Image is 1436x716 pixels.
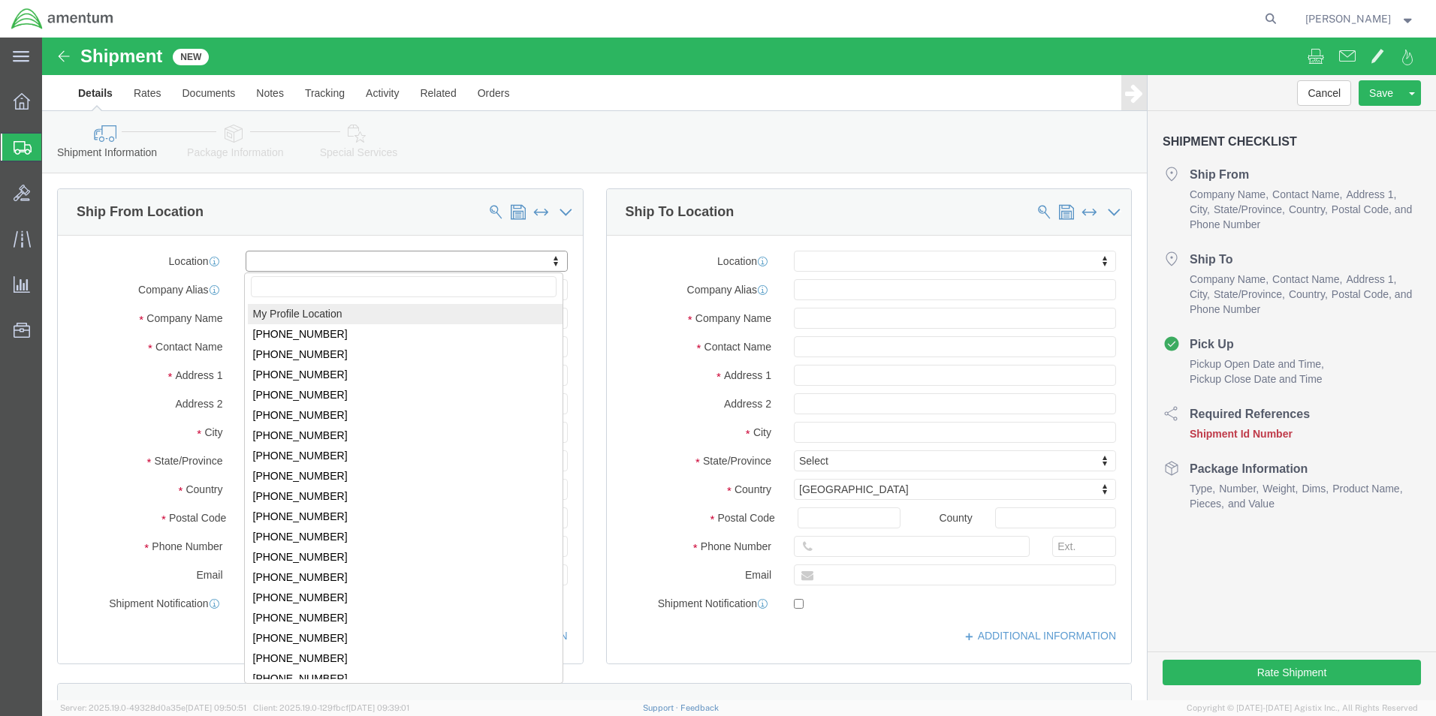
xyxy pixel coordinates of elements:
[643,703,680,712] a: Support
[186,703,246,712] span: [DATE] 09:50:51
[42,38,1436,700] iframe: FS Legacy Container
[680,703,719,712] a: Feedback
[1187,702,1418,714] span: Copyright © [DATE]-[DATE] Agistix Inc., All Rights Reserved
[11,8,114,30] img: logo
[1305,10,1416,28] button: [PERSON_NAME]
[253,703,409,712] span: Client: 2025.19.0-129fbcf
[348,703,409,712] span: [DATE] 09:39:01
[1305,11,1391,27] span: Darrell Collins
[60,703,246,712] span: Server: 2025.19.0-49328d0a35e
